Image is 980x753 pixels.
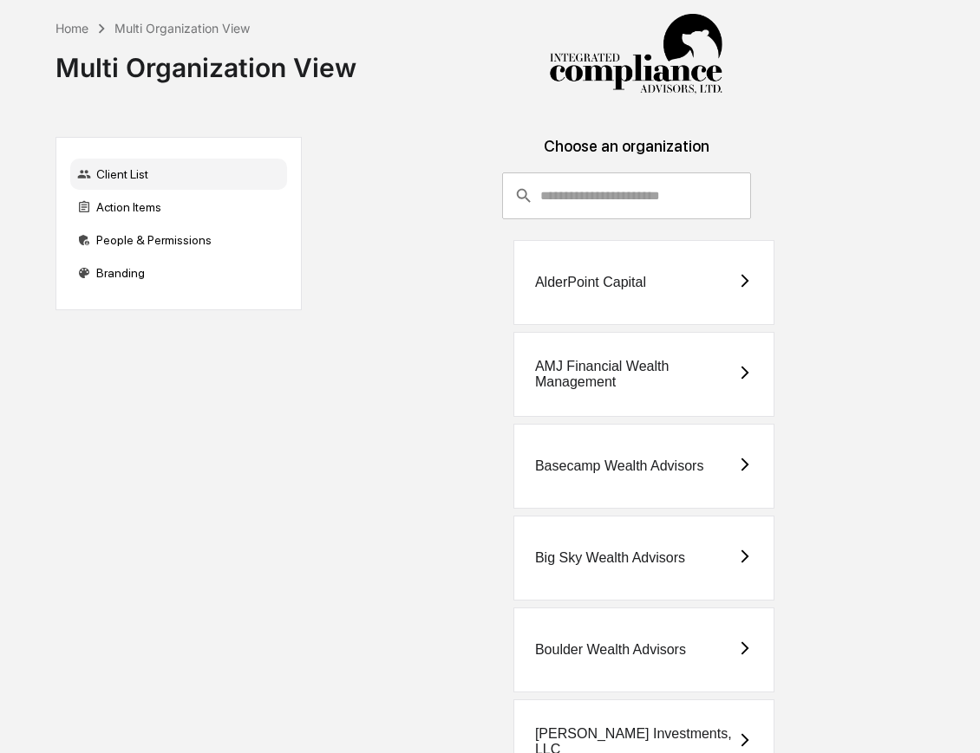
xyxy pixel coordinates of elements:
div: Action Items [70,191,287,223]
div: AMJ Financial Wealth Management [535,359,737,390]
div: Boulder Wealth Advisors [535,642,686,658]
div: Choose an organization [316,137,938,172]
div: Client List [70,159,287,190]
div: Basecamp Wealth Advisors [535,458,703,474]
div: consultant-dashboard__filter-organizations-search-bar [502,172,751,219]
div: AlderPoint Capital [535,275,646,290]
div: Home [56,21,88,36]
div: Multi Organization View [56,38,356,83]
div: Big Sky Wealth Advisors [535,550,685,566]
div: People & Permissions [70,224,287,256]
div: Multi Organization View [114,21,250,36]
img: Integrated Compliance Advisors [549,14,722,95]
div: Branding [70,257,287,289]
